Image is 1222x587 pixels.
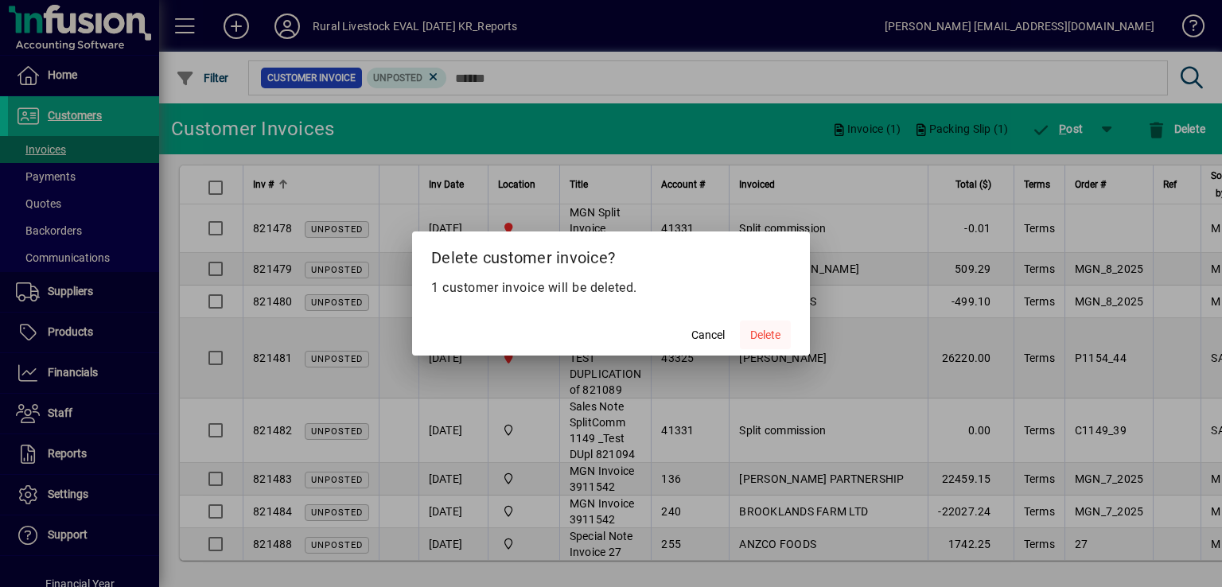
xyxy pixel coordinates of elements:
[431,278,791,297] p: 1 customer invoice will be deleted.
[750,327,780,344] span: Delete
[740,321,791,349] button: Delete
[683,321,734,349] button: Cancel
[412,231,810,278] h2: Delete customer invoice?
[691,327,725,344] span: Cancel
